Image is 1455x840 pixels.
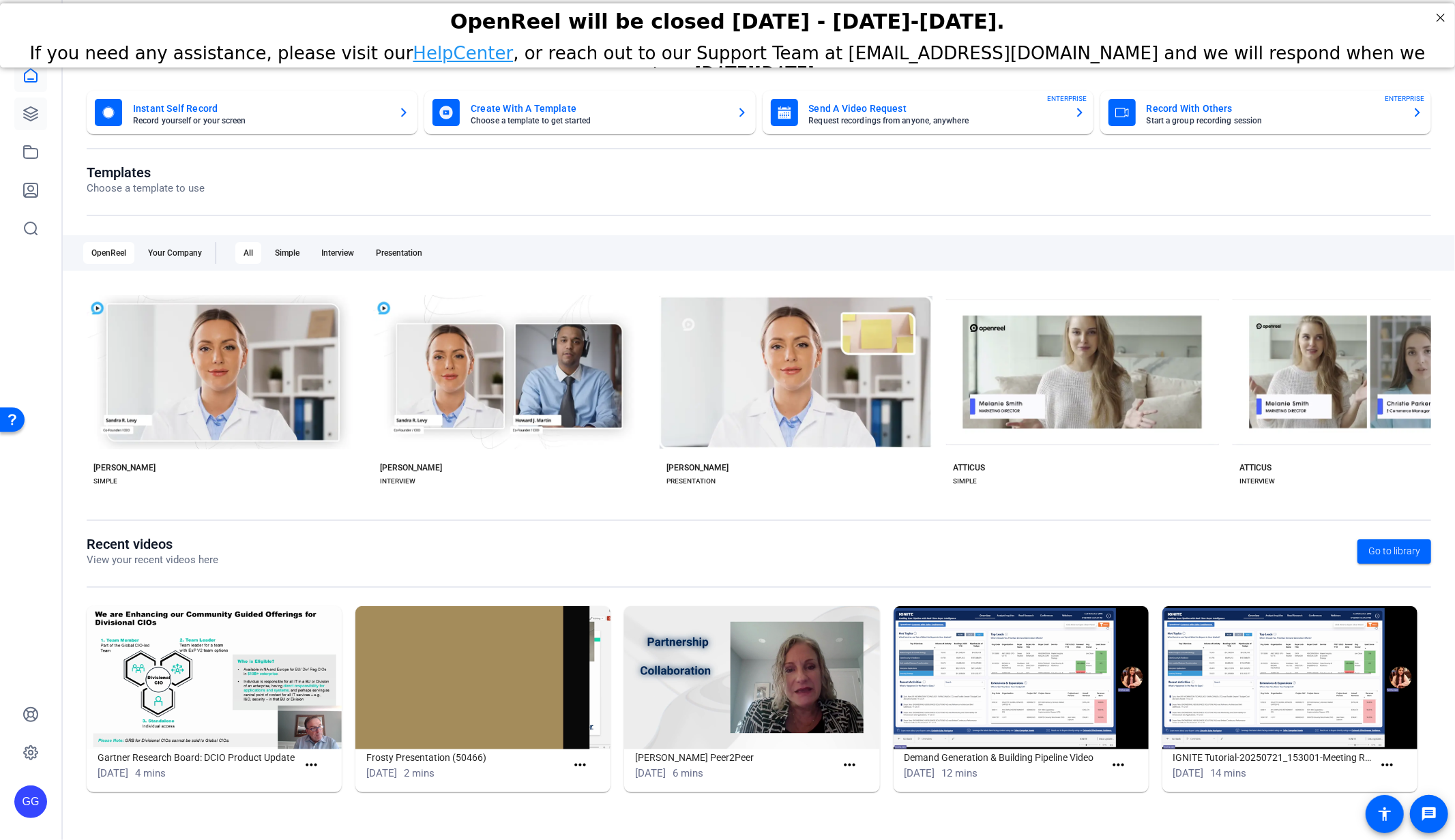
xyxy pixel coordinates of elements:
[87,91,417,134] button: Instant Self RecordRecord yourself or your screen
[413,40,513,60] a: HelpCenter
[1377,806,1393,822] mat-icon: accessibility
[1147,100,1401,117] mat-card-title: Record With Others
[471,117,725,125] mat-card-subtitle: Choose a template to get started
[380,462,442,473] div: [PERSON_NAME]
[1368,544,1420,558] span: Go to library
[366,767,397,779] span: [DATE]
[87,606,342,749] img: Gartner Research Board: DCIO Product Update
[366,749,566,766] h1: Frosty Presentation (50466)
[133,117,387,125] mat-card-subtitle: Record yourself or your screen
[1173,767,1204,779] span: [DATE]
[905,749,1104,766] h1: Demand Generation & Building Pipeline Video
[133,100,387,117] mat-card-title: Instant Self Record
[635,767,666,779] span: [DATE]
[380,476,415,487] div: INTERVIEW
[355,606,611,749] img: Frosty Presentation (50466)
[905,767,935,779] span: [DATE]
[1357,539,1431,564] a: Go to library
[666,476,716,487] div: PRESENTATION
[1100,91,1431,134] button: Record With OthersStart a group recording sessionENTERPRISE
[87,552,218,568] p: View your recent videos here
[313,242,362,264] div: Interview
[87,536,218,552] h1: Recent videos
[1239,462,1272,473] div: ATTICUS
[635,749,835,766] h1: [PERSON_NAME] Peer2Peer
[98,767,128,779] span: [DATE]
[1147,117,1401,125] mat-card-subtitle: Start a group recording session
[666,462,729,473] div: [PERSON_NAME]
[303,757,320,774] mat-icon: more_horiz
[471,100,725,117] mat-card-title: Create With A Template
[942,767,978,779] span: 12 mins
[624,606,879,749] img: Tracy Orr Peer2Peer
[98,749,297,766] h1: Gartner Research Board: DCIO Product Update
[953,462,985,473] div: ATTICUS
[1211,767,1247,779] span: 14 mins
[87,181,205,196] p: Choose a template to use
[93,462,156,473] div: [PERSON_NAME]
[235,242,261,264] div: All
[93,476,117,487] div: SIMPLE
[809,117,1063,125] mat-card-subtitle: Request recordings from anyone, anywhere
[14,785,47,818] div: GG
[1162,606,1417,749] img: IGNITE Tutorial-20250721_153001-Meeting Recording
[29,40,1425,80] span: If you need any assistance, please visit our , or reach out to our Support Team at [EMAIL_ADDRESS...
[894,606,1149,749] img: Demand Generation & Building Pipeline Video
[267,242,308,264] div: Simple
[135,767,166,779] span: 4 mins
[87,164,205,181] h1: Templates
[368,242,430,264] div: Presentation
[1379,757,1396,774] mat-icon: more_horiz
[673,767,703,779] span: 6 mins
[1047,93,1087,104] span: ENTERPRISE
[809,100,1063,117] mat-card-title: Send A Video Request
[17,6,1438,30] div: OpenReel will be closed [DATE] - [DATE]-[DATE].
[953,476,977,487] div: SIMPLE
[1173,749,1373,766] h1: IGNITE Tutorial-20250721_153001-Meeting Recording
[1385,93,1424,104] span: ENTERPRISE
[763,91,1093,134] button: Send A Video RequestRequest recordings from anyone, anywhereENTERPRISE
[83,242,134,264] div: OpenReel
[1110,757,1127,774] mat-icon: more_horiz
[1421,806,1437,822] mat-icon: message
[841,757,858,774] mat-icon: more_horiz
[424,91,755,134] button: Create With A TemplateChoose a template to get started
[1239,476,1275,487] div: INTERVIEW
[572,757,589,774] mat-icon: more_horiz
[140,242,210,264] div: Your Company
[404,767,435,779] span: 2 mins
